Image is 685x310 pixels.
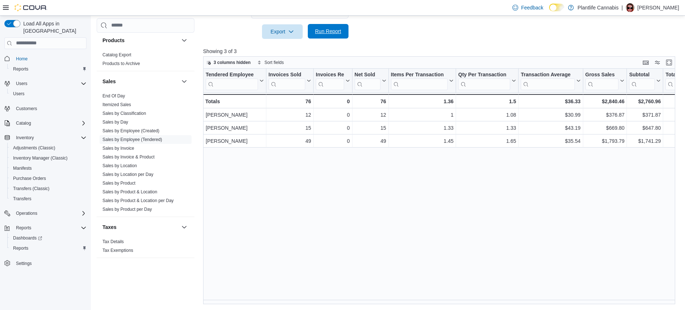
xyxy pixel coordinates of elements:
div: Gross Sales [585,71,618,90]
button: 3 columns hidden [204,58,254,67]
button: Catalog [1,118,89,128]
button: Products [102,37,178,44]
button: Taxes [180,223,189,232]
div: Invoices Ref [316,71,344,78]
button: Keyboard shortcuts [641,58,650,67]
div: Tendered Employee [206,71,258,90]
p: [PERSON_NAME] [637,3,679,12]
span: Products to Archive [102,61,140,67]
button: Transaction Average [521,71,580,90]
button: Operations [1,208,89,218]
span: Feedback [521,4,543,11]
div: 15 [354,124,386,132]
button: Subtotal [629,71,661,90]
span: Sales by Employee (Created) [102,128,160,134]
div: 15 [269,124,311,132]
button: Transfers [7,194,89,204]
a: Sales by Product per Day [102,207,152,212]
span: Transfers [10,194,86,203]
span: Reports [13,66,28,72]
a: Sales by Product [102,181,136,186]
span: Settings [16,261,32,266]
span: Load All Apps in [GEOGRAPHIC_DATA] [20,20,86,35]
button: Users [1,78,89,89]
h3: Taxes [102,224,117,231]
button: Net Sold [354,71,386,90]
span: Adjustments (Classic) [10,144,86,152]
button: Purchase Orders [7,173,89,184]
button: Display options [653,58,662,67]
button: Invoices Sold [269,71,311,90]
a: Reports [10,65,31,73]
span: Sales by Classification [102,110,146,116]
div: [PERSON_NAME] [206,137,264,145]
button: Gross Sales [585,71,624,90]
div: 1.08 [458,110,516,119]
a: Sales by Invoice & Product [102,154,154,160]
button: Sales [180,77,189,86]
a: Manifests [10,164,35,173]
p: | [621,3,623,12]
div: Sasha Iemelianenko [626,3,634,12]
span: Adjustments (Classic) [13,145,55,151]
div: 12 [269,110,311,119]
div: 0 [316,97,350,106]
span: Home [16,56,28,62]
div: Qty Per Transaction [458,71,510,90]
span: Export [266,24,298,39]
button: Invoices Ref [316,71,350,90]
span: Sales by Product & Location per Day [102,198,174,204]
a: Sales by Employee (Created) [102,128,160,133]
div: Sales [97,92,194,217]
div: $2,760.96 [629,97,661,106]
span: Reports [16,225,31,231]
div: Taxes [97,237,194,258]
button: Reports [1,223,89,233]
div: [PERSON_NAME] [206,110,264,119]
a: Tax Exemptions [102,248,133,253]
a: Sales by Employee (Tendered) [102,137,162,142]
span: Transfers [13,196,31,202]
div: Items Per Transaction [391,71,448,78]
span: Sales by Location [102,163,137,169]
span: Customers [13,104,86,113]
span: Sort fields [265,60,284,65]
div: Items Per Transaction [391,71,448,90]
div: Gross Sales [585,71,618,78]
button: Operations [13,209,40,218]
div: 49 [354,137,386,145]
button: Taxes [102,224,178,231]
div: 1 [391,110,454,119]
div: [PERSON_NAME] [206,124,264,132]
span: Sales by Location per Day [102,172,153,177]
div: 1.65 [458,137,516,145]
span: Purchase Orders [13,176,46,181]
a: Feedback [509,0,546,15]
button: Adjustments (Classic) [7,143,89,153]
div: Products [97,51,194,71]
button: Sales [102,78,178,85]
h3: Products [102,37,125,44]
button: Items Per Transaction [391,71,454,90]
span: Catalog [16,120,31,126]
a: Sales by Day [102,120,128,125]
div: 1.5 [458,97,516,106]
a: Inventory Manager (Classic) [10,154,70,162]
a: Sales by Location per Day [102,172,153,177]
span: Dashboards [13,235,42,241]
div: $36.33 [521,97,580,106]
div: 12 [354,110,386,119]
input: Dark Mode [549,4,564,11]
div: Totals [205,97,264,106]
button: Users [7,89,89,99]
div: 1.36 [391,97,454,106]
span: Sales by Invoice [102,145,134,151]
button: Sort fields [254,58,287,67]
div: $35.54 [521,137,580,145]
span: Reports [10,65,86,73]
a: Tax Details [102,239,124,244]
span: Sales by Day [102,119,128,125]
button: Export [262,24,303,39]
